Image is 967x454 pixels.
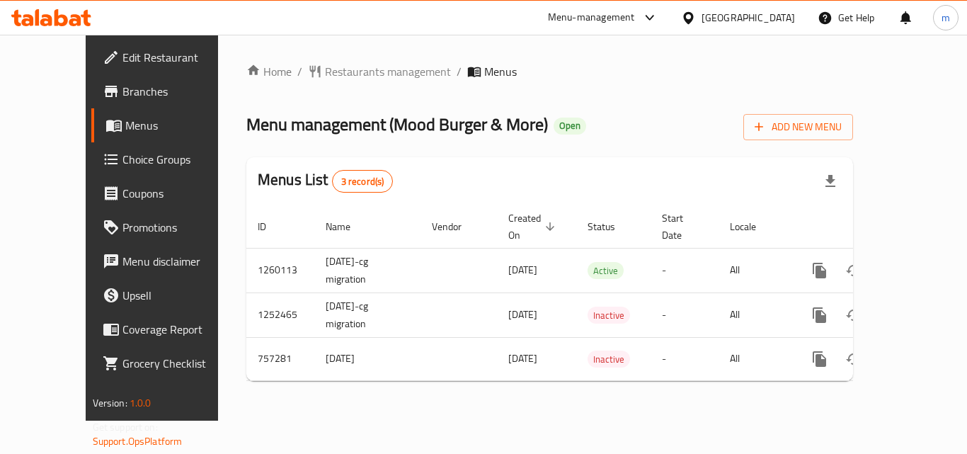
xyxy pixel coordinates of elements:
[588,307,630,324] span: Inactive
[93,394,127,412] span: Version:
[122,185,236,202] span: Coupons
[508,305,537,324] span: [DATE]
[246,293,314,337] td: 1252465
[91,176,247,210] a: Coupons
[651,248,719,293] td: -
[246,205,950,381] table: enhanced table
[457,63,462,80] li: /
[508,349,537,368] span: [DATE]
[314,293,420,337] td: [DATE]-cg migration
[719,248,791,293] td: All
[122,355,236,372] span: Grocery Checklist
[91,278,247,312] a: Upsell
[837,342,871,376] button: Change Status
[755,118,842,136] span: Add New Menu
[791,205,950,249] th: Actions
[91,142,247,176] a: Choice Groups
[554,118,586,135] div: Open
[297,63,302,80] li: /
[93,432,183,450] a: Support.OpsPlatform
[837,254,871,288] button: Change Status
[91,244,247,278] a: Menu disclaimer
[719,337,791,380] td: All
[803,254,837,288] button: more
[122,83,236,100] span: Branches
[122,219,236,236] span: Promotions
[743,114,853,140] button: Add New Menu
[651,337,719,380] td: -
[246,63,853,80] nav: breadcrumb
[719,293,791,337] td: All
[662,210,702,244] span: Start Date
[942,10,950,25] span: m
[91,312,247,346] a: Coverage Report
[314,248,420,293] td: [DATE]-cg migration
[813,164,847,198] div: Export file
[432,218,480,235] span: Vendor
[554,120,586,132] span: Open
[325,63,451,80] span: Restaurants management
[803,298,837,332] button: more
[258,218,285,235] span: ID
[91,108,247,142] a: Menus
[125,117,236,134] span: Menus
[122,321,236,338] span: Coverage Report
[246,108,548,140] span: Menu management ( Mood Burger & More )
[730,218,774,235] span: Locale
[588,263,624,279] span: Active
[588,262,624,279] div: Active
[91,346,247,380] a: Grocery Checklist
[122,49,236,66] span: Edit Restaurant
[258,169,393,193] h2: Menus List
[308,63,451,80] a: Restaurants management
[91,74,247,108] a: Branches
[246,63,292,80] a: Home
[122,287,236,304] span: Upsell
[548,9,635,26] div: Menu-management
[837,298,871,332] button: Change Status
[803,342,837,376] button: more
[91,210,247,244] a: Promotions
[484,63,517,80] span: Menus
[246,248,314,293] td: 1260113
[314,337,420,380] td: [DATE]
[93,418,158,436] span: Get support on:
[508,210,559,244] span: Created On
[651,293,719,337] td: -
[508,261,537,279] span: [DATE]
[326,218,369,235] span: Name
[91,40,247,74] a: Edit Restaurant
[333,175,393,188] span: 3 record(s)
[588,218,634,235] span: Status
[122,151,236,168] span: Choice Groups
[130,394,151,412] span: 1.0.0
[246,337,314,380] td: 757281
[122,253,236,270] span: Menu disclaimer
[702,10,795,25] div: [GEOGRAPHIC_DATA]
[588,351,630,368] span: Inactive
